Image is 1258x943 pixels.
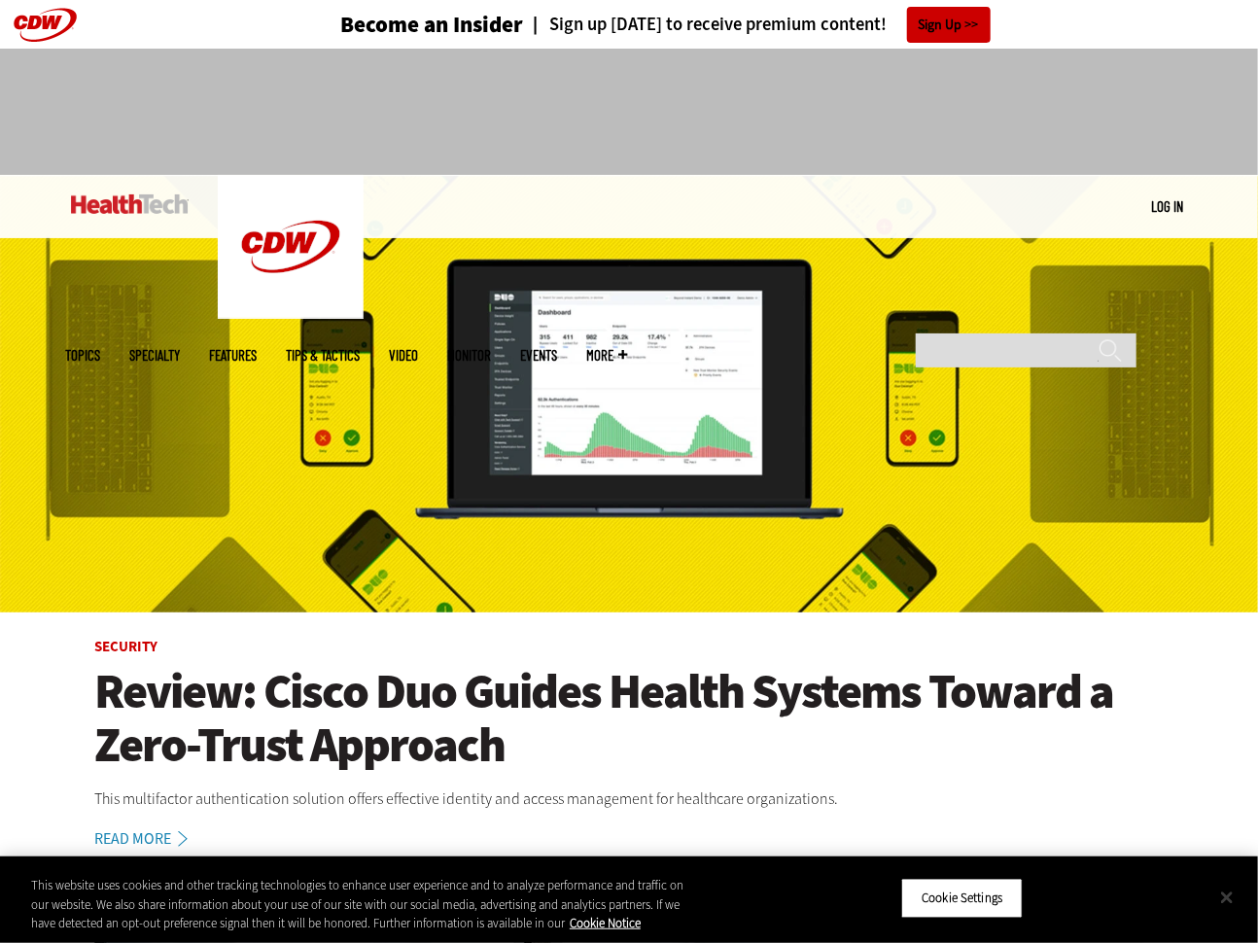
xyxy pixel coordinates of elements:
[907,7,991,43] a: Sign Up
[94,665,1164,772] a: Review: Cisco Duo Guides Health Systems Toward a Zero-Trust Approach
[447,348,491,363] a: MonITor
[586,348,627,363] span: More
[286,348,360,363] a: Tips & Tactics
[389,348,418,363] a: Video
[1151,197,1183,215] a: Log in
[275,68,983,156] iframe: advertisement
[218,175,364,319] img: Home
[901,878,1023,919] button: Cookie Settings
[1151,196,1183,217] div: User menu
[65,348,100,363] span: Topics
[94,637,157,656] a: Security
[524,16,888,34] a: Sign up [DATE] to receive premium content!
[341,14,524,36] h3: Become an Insider
[268,14,524,36] a: Become an Insider
[570,915,641,931] a: More information about your privacy
[94,831,209,847] a: Read More
[94,786,1164,812] p: This multifactor authentication solution offers effective identity and access management for heal...
[209,348,257,363] a: Features
[71,194,189,214] img: Home
[129,348,180,363] span: Specialty
[218,303,364,324] a: CDW
[1206,876,1248,919] button: Close
[31,876,692,933] div: This website uses cookies and other tracking technologies to enhance user experience and to analy...
[520,348,557,363] a: Events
